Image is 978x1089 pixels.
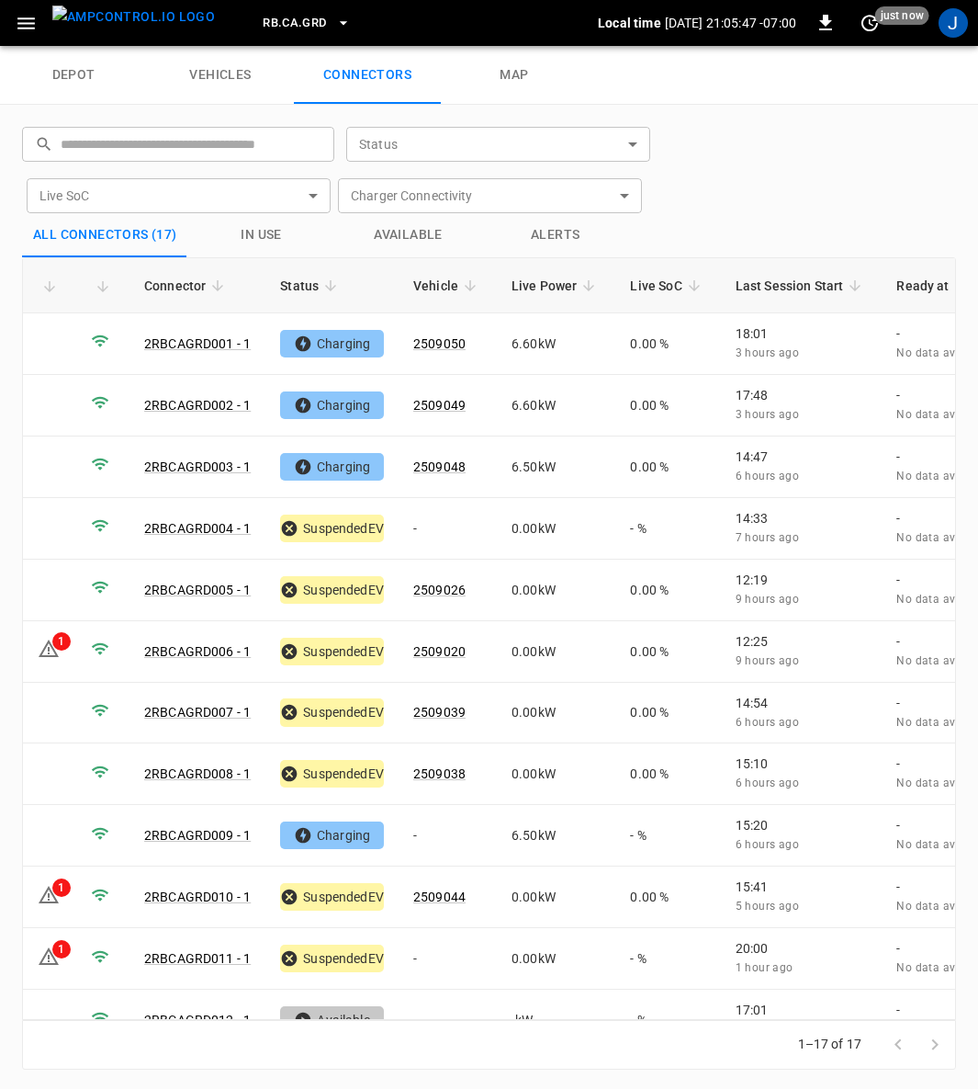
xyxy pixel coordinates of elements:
[413,459,466,474] a: 2509048
[280,576,384,604] div: SuspendedEV
[280,760,384,788] div: SuspendedEV
[736,632,868,651] p: 12:25
[280,453,384,481] div: Charging
[875,6,929,25] span: just now
[280,1006,384,1034] div: Available
[736,571,868,589] p: 12:19
[413,336,466,351] a: 2509050
[413,275,482,297] span: Vehicle
[497,375,616,437] td: 6.60 kW
[280,515,384,542] div: SuspendedEV
[482,213,629,257] button: Alerts
[736,531,799,544] span: 7 hours ago
[413,398,466,413] a: 2509049
[144,1013,251,1027] a: 2RBCAGRD012 - 1
[497,867,616,928] td: 0.00 kW
[615,498,720,560] td: - %
[144,583,251,597] a: 2RBCAGRD005 - 1
[736,961,793,974] span: 1 hour ago
[798,1035,862,1053] p: 1–17 of 17
[399,928,497,990] td: -
[144,398,251,413] a: 2RBCAGRD002 - 1
[413,890,466,904] a: 2509044
[497,621,616,683] td: 0.00 kW
[736,593,799,606] span: 9 hours ago
[144,336,251,351] a: 2RBCAGRD001 - 1
[736,324,868,343] p: 18:01
[280,330,384,357] div: Charging
[665,14,796,32] p: [DATE] 21:05:47 -07:00
[615,805,720,867] td: - %
[263,13,326,34] span: RB.CA.GRD
[52,632,71,651] div: 1
[736,939,868,958] p: 20:00
[736,878,868,896] p: 15:41
[497,498,616,560] td: 0.00 kW
[736,816,868,834] p: 15:20
[441,46,588,105] a: map
[615,437,720,498] td: 0.00 %
[736,716,799,729] span: 6 hours ago
[280,822,384,849] div: Charging
[144,828,251,843] a: 2RBCAGRD009 - 1
[413,705,466,720] a: 2509039
[497,928,616,990] td: 0.00 kW
[615,560,720,621] td: 0.00 %
[294,46,441,105] a: connectors
[736,509,868,527] p: 14:33
[497,743,616,805] td: 0.00 kW
[736,838,799,851] span: 6 hours ago
[736,754,868,773] p: 15:10
[497,313,616,375] td: 6.60 kW
[615,743,720,805] td: 0.00 %
[855,8,884,38] button: set refresh interval
[52,6,215,28] img: ampcontrol.io logo
[615,683,720,744] td: 0.00 %
[736,346,799,359] span: 3 hours ago
[497,990,616,1051] td: - kW
[615,313,720,375] td: 0.00 %
[736,275,868,297] span: Last Session Start
[399,498,497,560] td: -
[144,890,251,904] a: 2RBCAGRD010 - 1
[497,805,616,867] td: 6.50 kW
[413,583,466,597] a: 2509026
[144,275,230,297] span: Connector
[335,213,482,257] button: Available
[255,6,357,41] button: RB.CA.GRD
[511,275,601,297] span: Live Power
[144,459,251,474] a: 2RBCAGRD003 - 1
[413,644,466,659] a: 2509020
[188,213,335,257] button: in use
[280,638,384,665] div: SuspendedEV
[52,879,71,897] div: 1
[736,1001,868,1019] p: 17:01
[736,386,868,404] p: 17:48
[615,621,720,683] td: 0.00 %
[736,777,799,789] span: 6 hours ago
[736,694,868,712] p: 14:54
[144,705,251,720] a: 2RBCAGRD007 - 1
[736,900,799,913] span: 5 hours ago
[280,391,384,419] div: Charging
[413,766,466,781] a: 2509038
[280,698,384,726] div: SuspendedEV
[630,275,705,297] span: Live SoC
[399,805,497,867] td: -
[144,766,251,781] a: 2RBCAGRD008 - 1
[147,46,294,105] a: vehicles
[280,883,384,911] div: SuspendedEV
[497,560,616,621] td: 0.00 kW
[144,521,251,536] a: 2RBCAGRD004 - 1
[22,213,188,257] button: All Connectors (17)
[615,990,720,1051] td: - %
[497,683,616,744] td: 0.00 kW
[399,990,497,1051] td: -
[736,448,868,466] p: 14:47
[144,951,251,966] a: 2RBCAGRD011 - 1
[144,644,251,659] a: 2RBCAGRD006 - 1
[280,945,384,972] div: SuspendedEV
[598,14,661,32] p: Local time
[615,375,720,437] td: 0.00 %
[497,437,616,498] td: 6.50 kW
